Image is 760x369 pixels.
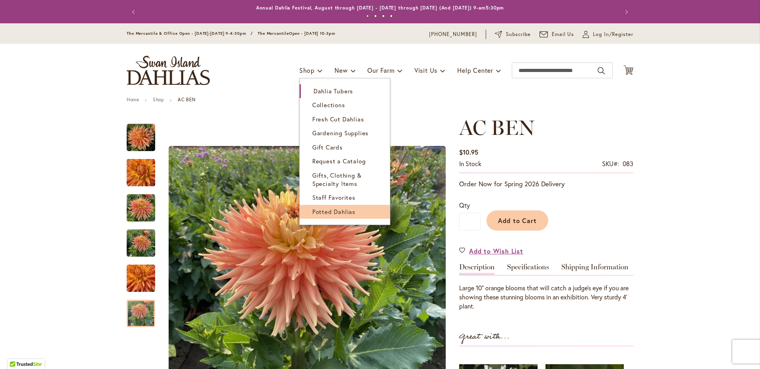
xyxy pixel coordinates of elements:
div: AC BEN [127,116,163,151]
span: The Mercantile & Office Open - [DATE]-[DATE] 9-4:30pm / The Mercantile [127,31,289,36]
span: $10.95 [459,148,478,156]
a: Subscribe [495,30,531,38]
img: AC BEN [127,229,155,257]
button: 2 of 4 [374,15,377,17]
strong: Great with... [459,330,510,343]
a: Shop [153,97,164,102]
iframe: Launch Accessibility Center [6,341,28,363]
a: Add to Wish List [459,246,523,255]
span: In stock [459,159,481,168]
span: Gifts, Clothing & Specialty Items [312,171,362,187]
span: Request a Catalog [312,157,366,165]
button: 1 of 4 [366,15,369,17]
p: Large 10” orange blooms that will catch a judge’s eye if you are showing these stunning blooms in... [459,284,633,311]
span: AC BEN [459,115,534,140]
img: AC BEN [127,259,155,297]
a: Log In/Register [583,30,633,38]
a: Annual Dahlia Festival, August through [DATE] - [DATE] through [DATE] (And [DATE]) 9-am5:30pm [256,5,504,11]
span: New [334,66,348,74]
img: AC BEN [127,194,155,222]
span: Email Us [552,30,574,38]
span: Visit Us [414,66,437,74]
div: AC BEN [127,257,163,292]
span: Collections [312,101,345,109]
button: 3 of 4 [382,15,385,17]
span: Open - [DATE] 10-3pm [289,31,335,36]
a: Shipping Information [561,263,629,275]
a: Description [459,263,495,275]
div: AC BEN [127,221,163,257]
div: AC BEN [127,292,155,327]
span: Potted Dahlias [312,208,355,216]
span: Add to Wish List [469,246,523,255]
span: Qty [459,201,470,209]
a: Email Us [540,30,574,38]
span: Fresh Cut Dahlias [312,115,364,123]
div: AC BEN [127,186,163,221]
span: Help Center [457,66,493,74]
a: [PHONE_NUMBER] [429,30,477,38]
strong: SKU [602,159,619,168]
img: AC BEN [127,123,155,152]
a: Gift Cards [300,140,390,154]
span: Add to Cart [498,216,537,225]
a: store logo [127,56,210,85]
div: 083 [623,159,633,168]
div: Availability [459,159,481,168]
p: Order Now for Spring 2026 Delivery [459,179,633,189]
button: 4 of 4 [390,15,393,17]
span: Dahlia Tubers [313,87,353,95]
div: Detailed Product Info [459,263,633,311]
span: Subscribe [506,30,531,38]
a: Specifications [507,263,549,275]
div: AC BEN [127,151,163,186]
img: AC BEN [127,154,155,192]
span: Staff Favorites [312,193,355,201]
span: Our Farm [367,66,394,74]
button: Next [617,4,633,20]
strong: AC BEN [178,97,196,102]
span: Gardening Supplies [312,129,369,137]
span: Log In/Register [593,30,633,38]
button: Previous [127,4,142,20]
span: Shop [299,66,315,74]
a: Home [127,97,139,102]
button: Add to Cart [486,210,548,231]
